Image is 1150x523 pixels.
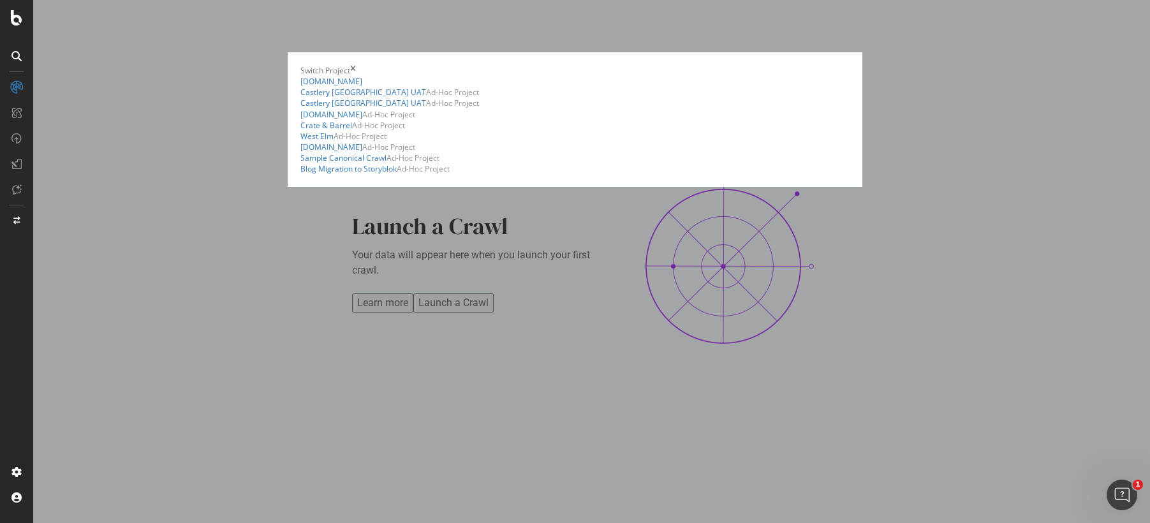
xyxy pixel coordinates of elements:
[362,109,415,120] div: Ad-Hoc Project
[426,98,479,108] div: Ad-Hoc Project
[1133,480,1143,490] span: 1
[300,120,352,131] a: Crate & Barrel
[288,52,863,187] div: modal
[300,152,387,163] a: Sample Canonical Crawl
[362,142,415,152] div: Ad-Hoc Project
[300,76,362,87] a: [DOMAIN_NAME]
[300,109,362,120] a: [DOMAIN_NAME]
[300,65,350,76] div: Switch Project
[397,163,450,174] div: Ad-Hoc Project
[1107,480,1137,510] iframe: Intercom live chat
[300,142,362,152] a: [DOMAIN_NAME]
[426,87,479,98] div: Ad-Hoc Project
[300,76,850,87] summary: [DOMAIN_NAME]
[350,65,356,76] div: times
[352,120,405,131] div: Ad-Hoc Project
[300,131,334,142] a: West Elm
[300,87,426,98] a: Castlery [GEOGRAPHIC_DATA] UAT
[334,131,387,142] div: Ad-Hoc Project
[387,152,439,163] div: Ad-Hoc Project
[300,163,397,174] a: Blog Migration to Storyblok
[300,98,426,108] a: Castlery [GEOGRAPHIC_DATA] UAT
